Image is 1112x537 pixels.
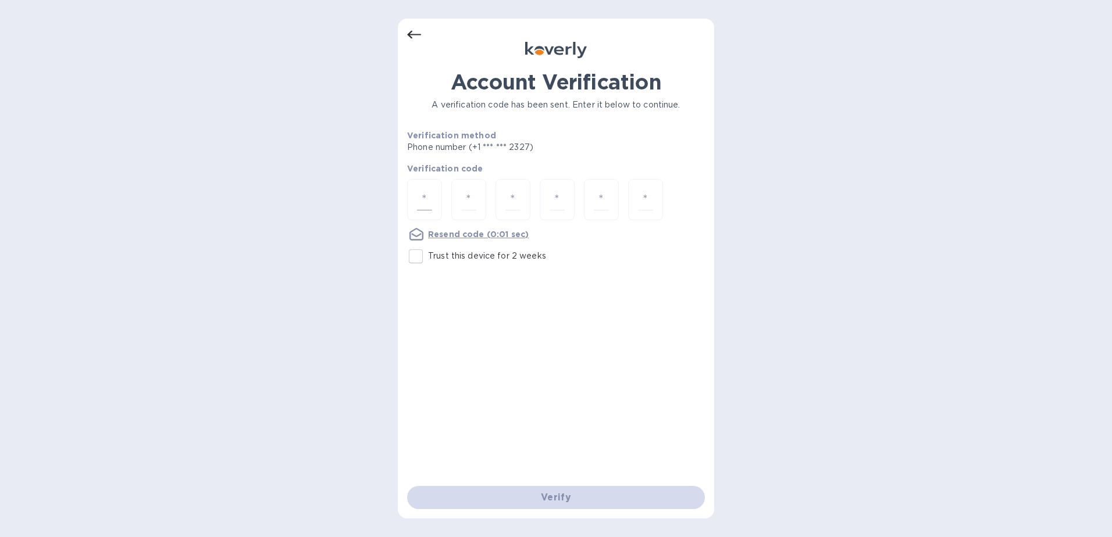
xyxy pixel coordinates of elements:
[407,99,705,111] p: A verification code has been sent. Enter it below to continue.
[428,250,546,262] p: Trust this device for 2 weeks
[407,141,622,153] p: Phone number (+1 *** *** 2327)
[407,163,705,174] p: Verification code
[407,70,705,94] h1: Account Verification
[407,131,496,140] b: Verification method
[428,230,529,239] u: Resend code (0:01 sec)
